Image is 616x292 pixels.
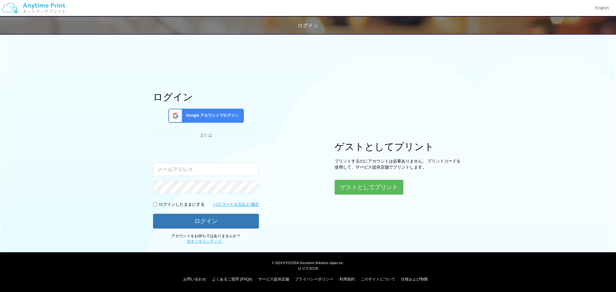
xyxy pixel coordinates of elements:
span: ログイン [298,23,318,28]
a: 利用規約 [339,277,355,281]
span: v1.17.0.32136 [298,266,318,270]
a: このサイトについて [361,277,395,281]
span: Google アカウントでログイン [183,113,239,118]
p: アカウントをお持ちではありませんか？ [153,233,259,244]
a: 今すぐサインアップ [187,239,221,244]
p: プリントするのにアカウントは必要ありません。 プリントコードを使用して、サービス提供店舗でプリントします。 [335,158,463,170]
p: ログインしたままにする [159,202,205,208]
a: プライバシーポリシー [295,277,333,281]
a: お問い合わせ [183,277,206,281]
span: 。 [187,239,225,244]
span: © 2024 KYOCERA Document Solutions Japan Inc. [272,261,344,265]
a: よくあるご質問 (FAQs) [212,277,252,281]
a: 仕様および制限 [401,277,428,281]
a: パスワードを忘れた場合 [213,202,259,208]
a: サービス提供店舗 [258,277,289,281]
button: ログイン [153,214,259,229]
div: または [153,132,259,138]
h1: ゲストとしてプリント [335,141,463,152]
button: ゲストとしてプリント [335,180,403,195]
h1: ログイン [153,92,259,102]
input: メールアドレス [153,163,259,176]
